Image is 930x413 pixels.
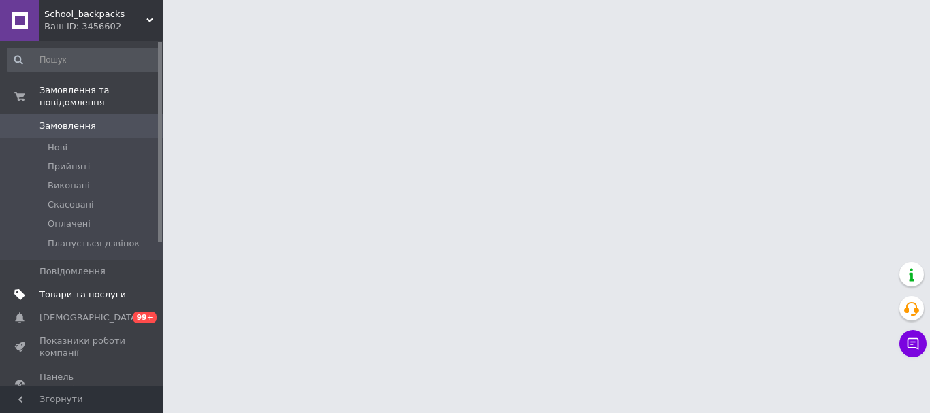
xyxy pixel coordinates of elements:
span: Замовлення [39,120,96,132]
input: Пошук [7,48,161,72]
span: Панель управління [39,371,126,395]
span: [DEMOGRAPHIC_DATA] [39,312,140,324]
div: Ваш ID: 3456602 [44,20,163,33]
span: Планується дзвінок [48,237,140,250]
span: Виконані [48,180,90,192]
span: School_backpacks [44,8,146,20]
span: Показники роботи компанії [39,335,126,359]
span: Оплачені [48,218,91,230]
span: Скасовані [48,199,94,211]
span: Товари та послуги [39,288,126,301]
span: Повідомлення [39,265,106,278]
span: Нові [48,142,67,154]
button: Чат з покупцем [899,330,927,357]
span: 99+ [133,312,157,323]
span: Прийняті [48,161,90,173]
span: Замовлення та повідомлення [39,84,163,109]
